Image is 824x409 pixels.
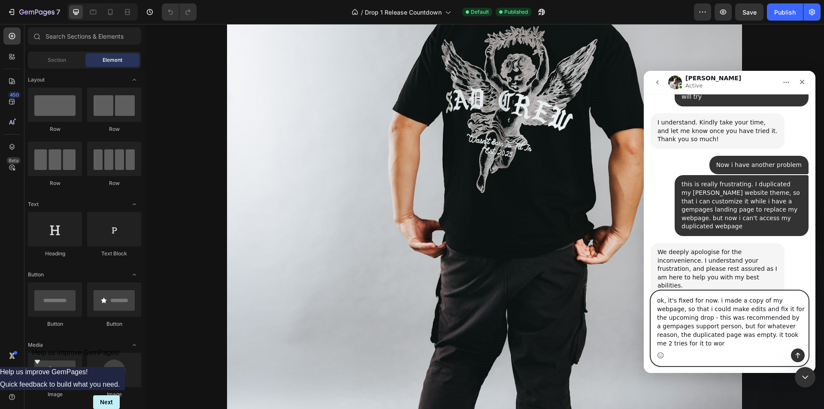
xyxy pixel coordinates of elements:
[471,8,489,16] span: Default
[87,320,141,328] div: Button
[145,24,824,409] iframe: Design area
[127,338,141,352] span: Toggle open
[3,3,64,21] button: 7
[742,9,757,16] span: Save
[28,271,44,279] span: Button
[28,320,82,328] div: Button
[32,349,120,356] span: Help us improve GemPages!
[28,76,45,84] span: Layout
[127,197,141,211] span: Toggle open
[28,179,82,187] div: Row
[504,8,528,16] span: Published
[28,125,82,133] div: Row
[644,71,815,373] iframe: Intercom live chat
[32,349,120,367] button: Show survey - Help us improve GemPages!
[87,125,141,133] div: Row
[361,8,363,17] span: /
[127,73,141,87] span: Toggle open
[56,7,60,17] p: 7
[774,8,796,17] div: Publish
[365,8,442,17] span: Drop 1 Release Countdown
[87,179,141,187] div: Row
[48,56,66,64] span: Section
[162,3,197,21] div: Undo/Redo
[28,200,39,208] span: Text
[28,341,43,349] span: Media
[28,250,82,258] div: Heading
[6,157,21,164] div: Beta
[767,3,803,21] button: Publish
[28,27,141,45] input: Search Sections & Elements
[103,56,122,64] span: Element
[8,91,21,98] div: 450
[795,367,815,388] iframe: Intercom live chat
[127,268,141,282] span: Toggle open
[87,250,141,258] div: Text Block
[735,3,763,21] button: Save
